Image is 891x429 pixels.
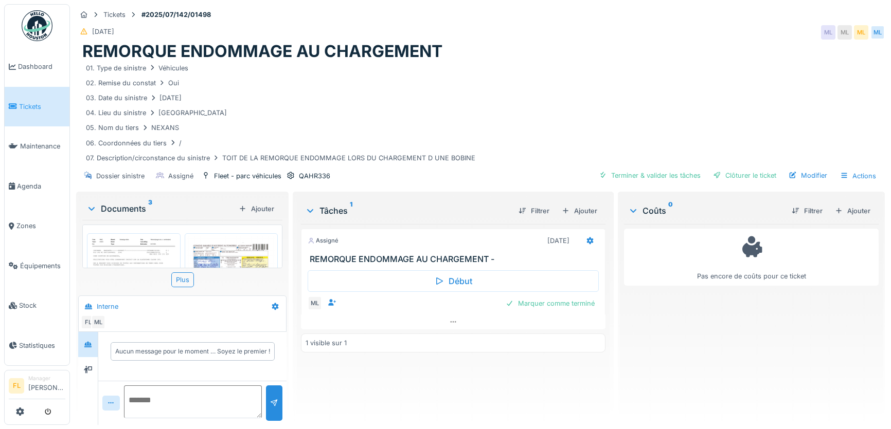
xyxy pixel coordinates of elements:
[90,236,178,350] img: dfo5oej471pv94i02vapgxxdc7jt
[86,108,227,118] div: 04. Lieu du sinistre [GEOGRAPHIC_DATA]
[86,138,182,148] div: 06. Coordonnées du tiers /
[835,169,881,183] div: Actions
[86,153,475,163] div: 07. Description/circonstance du sinistre TOIT DE LA REMORQUE ENDOMMAGE LORS DU CHARGEMENT D UNE B...
[22,10,52,41] img: Badge_color-CXgf-gQk.svg
[86,202,235,215] div: Documents
[17,181,65,191] span: Agenda
[86,93,182,103] div: 03. Date du sinistre [DATE]
[18,62,65,71] span: Dashboard
[96,171,145,181] div: Dossier sinistre
[595,169,705,182] div: Terminer & valider les tâches
[82,42,442,61] h1: REMORQUE ENDOMMAGE AU CHARGEMENT
[502,296,599,310] div: Marquer comme terminé
[20,261,65,271] span: Équipements
[558,204,601,218] div: Ajouter
[5,206,69,246] a: Zones
[91,315,105,329] div: ML
[171,272,194,287] div: Plus
[86,63,188,73] div: 01. Type de sinistre Véhicules
[103,10,126,20] div: Tickets
[514,204,554,218] div: Filtrer
[9,378,24,394] li: FL
[5,87,69,127] a: Tickets
[310,254,601,264] h3: REMORQUE ENDOMMAGE AU CHARGEMENT -
[5,126,69,166] a: Maintenance
[86,78,179,88] div: 02. Remise du constat Oui
[5,286,69,326] a: Stock
[628,204,783,217] div: Coûts
[19,301,65,310] span: Stock
[837,25,852,40] div: ML
[19,341,65,350] span: Statistiques
[115,347,270,356] div: Aucun message pour le moment … Soyez le premier !
[788,204,827,218] div: Filtrer
[305,204,510,217] div: Tâches
[16,221,65,231] span: Zones
[870,25,885,40] div: ML
[28,375,65,397] li: [PERSON_NAME]
[5,326,69,366] a: Statistiques
[187,236,276,360] img: 8n05edzhjx7tkhujh0pdvj81utl4
[308,236,338,245] div: Assigné
[547,236,569,246] div: [DATE]
[5,246,69,286] a: Équipements
[235,202,278,216] div: Ajouter
[5,166,69,207] a: Agenda
[5,47,69,87] a: Dashboard
[668,204,673,217] sup: 0
[785,169,831,182] div: Modifier
[28,375,65,382] div: Manager
[308,270,599,292] div: Début
[308,296,322,310] div: ML
[831,204,875,218] div: Ajouter
[299,171,330,181] div: QAHR336
[306,338,347,348] div: 1 visible sur 1
[92,27,114,36] div: [DATE]
[86,123,179,133] div: 05. Nom du tiers NEXANS
[214,171,281,181] div: Fleet - parc véhicules
[709,169,780,182] div: Clôturer le ticket
[9,375,65,399] a: FL Manager[PERSON_NAME]
[631,233,872,281] div: Pas encore de coûts pour ce ticket
[20,141,65,151] span: Maintenance
[19,102,65,111] span: Tickets
[350,204,352,217] sup: 1
[137,10,215,20] strong: #2025/07/142/01498
[854,25,868,40] div: ML
[81,315,95,329] div: FL
[148,202,152,215] sup: 3
[168,171,193,181] div: Assigné
[97,302,118,311] div: Interne
[821,25,835,40] div: ML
